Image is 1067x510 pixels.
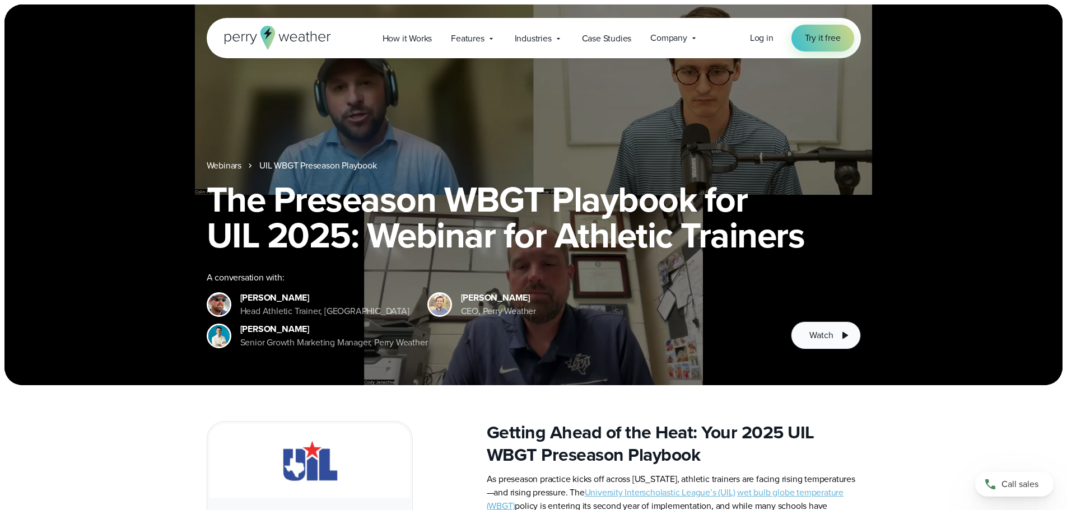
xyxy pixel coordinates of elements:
[208,325,230,347] img: Spencer Patton, Perry Weather
[207,159,861,172] nav: Breadcrumb
[207,159,241,172] a: Webinars
[791,25,854,52] a: Try it free
[240,305,409,318] div: Head Athletic Trainer, [GEOGRAPHIC_DATA]
[750,31,774,44] span: Log in
[373,27,442,50] a: How it Works
[650,31,687,45] span: Company
[383,32,432,45] span: How it Works
[487,421,861,466] h2: Getting Ahead of the Heat: Your 2025 UIL WBGT Preseason Playbook
[572,27,641,50] a: Case Studies
[515,32,552,45] span: Industries
[461,291,536,305] div: [PERSON_NAME]
[272,437,347,484] img: UIL.svg
[582,32,632,45] span: Case Studies
[240,291,409,305] div: [PERSON_NAME]
[975,472,1054,497] a: Call sales
[809,329,833,342] span: Watch
[451,32,484,45] span: Features
[240,336,428,349] div: Senior Growth Marketing Manager, Perry Weather
[429,294,450,315] img: Colin Perry, CEO of Perry Weather
[240,322,428,336] div: [PERSON_NAME]
[461,305,536,318] div: CEO, Perry Weather
[585,486,735,499] a: University Interscholastic League’s (UIL)
[208,294,230,315] img: cody-henschke-headshot
[791,321,860,349] button: Watch
[1001,478,1038,491] span: Call sales
[259,159,377,172] a: UIL WBGT Preseason Playbook
[805,31,841,45] span: Try it free
[207,181,861,253] h1: The Preseason WBGT Playbook for UIL 2025: Webinar for Athletic Trainers
[750,31,774,45] a: Log in
[207,271,774,284] div: A conversation with:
